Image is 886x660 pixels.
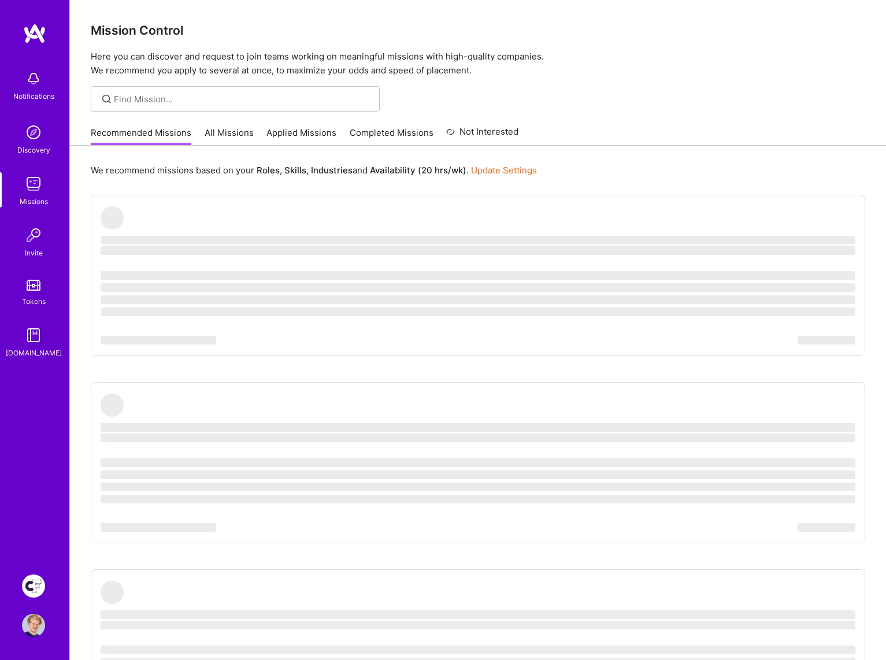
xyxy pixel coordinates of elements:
[311,165,353,176] b: Industries
[22,67,45,90] img: bell
[350,127,433,146] a: Completed Missions
[266,127,336,146] a: Applied Missions
[91,127,191,146] a: Recommended Missions
[19,574,48,598] a: Creative Fabrica Project Team
[22,224,45,247] img: Invite
[257,165,280,176] b: Roles
[284,165,306,176] b: Skills
[13,90,54,102] div: Notifications
[23,23,46,44] img: logo
[91,50,865,77] p: Here you can discover and request to join teams working on meaningful missions with high-quality ...
[22,172,45,195] img: teamwork
[22,614,45,637] img: User Avatar
[27,280,40,291] img: tokens
[20,195,48,207] div: Missions
[100,92,113,106] i: icon SearchGrey
[22,121,45,144] img: discovery
[471,165,537,176] a: Update Settings
[370,165,466,176] b: Availability (20 hrs/wk)
[446,125,518,146] a: Not Interested
[17,144,50,156] div: Discovery
[22,295,46,307] div: Tokens
[25,247,43,259] div: Invite
[114,93,371,105] input: Find Mission...
[91,23,865,38] h3: Mission Control
[91,164,537,176] p: We recommend missions based on your , , and .
[22,324,45,347] img: guide book
[22,574,45,598] img: Creative Fabrica Project Team
[205,127,254,146] a: All Missions
[6,347,62,359] div: [DOMAIN_NAME]
[19,614,48,637] a: User Avatar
